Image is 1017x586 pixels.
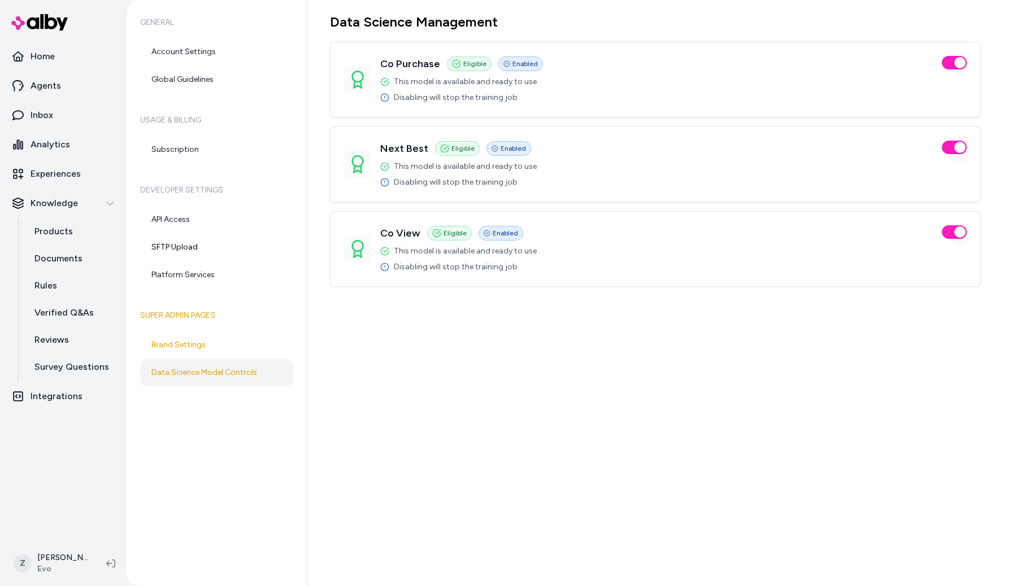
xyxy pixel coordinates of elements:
span: Enabled [501,144,526,153]
button: Knowledge [5,190,122,217]
h3: Next Best [380,141,428,156]
span: This model is available and ready to use [394,246,537,257]
span: Enabled [493,229,518,238]
span: Evo [37,563,88,575]
span: Disabling will stop the training job. [394,261,519,273]
a: Global Guidelines [140,66,293,93]
a: Platform Services [140,261,293,288]
a: Survey Questions [23,353,122,381]
a: Integrations [5,383,122,410]
button: Z[PERSON_NAME]Evo [7,545,97,581]
a: Verified Q&As [23,299,122,326]
span: Enabled [512,59,538,68]
p: Analytics [31,138,70,151]
h3: Co Purchase [380,56,440,72]
a: Analytics [5,131,122,158]
p: Products [34,225,73,238]
p: Integrations [31,390,82,403]
p: Agents [31,79,61,93]
p: [PERSON_NAME] [37,552,88,563]
span: Disabling will stop the training job. [394,92,519,103]
a: Products [23,218,122,245]
p: Verified Q&As [34,306,94,320]
p: Home [31,50,55,63]
p: Experiences [31,167,81,181]
img: alby Logo [11,14,68,30]
span: Eligible [463,59,486,68]
a: SFTP Upload [140,234,293,261]
h6: Super Admin Pages [140,300,293,331]
a: Rules [23,272,122,299]
span: Disabling will stop the training job. [394,177,519,188]
span: This model is available and ready to use [394,76,537,88]
a: API Access [140,206,293,233]
p: Inbox [31,108,53,122]
a: Documents [23,245,122,272]
h6: Developer Settings [140,174,293,206]
p: Rules [34,279,57,292]
a: Agents [5,72,122,99]
span: This model is available and ready to use [394,161,537,172]
p: Knowledge [31,196,78,210]
h6: Usage & Billing [140,104,293,136]
h1: Data Science Management [330,14,981,30]
a: Home [5,43,122,70]
p: Reviews [34,333,69,347]
a: Experiences [5,160,122,187]
p: Documents [34,252,82,265]
a: Account Settings [140,38,293,65]
span: Z [14,554,32,572]
a: Inbox [5,102,122,129]
a: Brand Settings [140,331,293,358]
a: Subscription [140,136,293,163]
p: Survey Questions [34,360,109,374]
span: Eligible [451,144,475,153]
h6: General [140,7,293,38]
a: Data Science Model Controls [140,359,293,386]
span: Eligible [444,229,467,238]
a: Reviews [23,326,122,353]
h3: Co View [380,225,420,241]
